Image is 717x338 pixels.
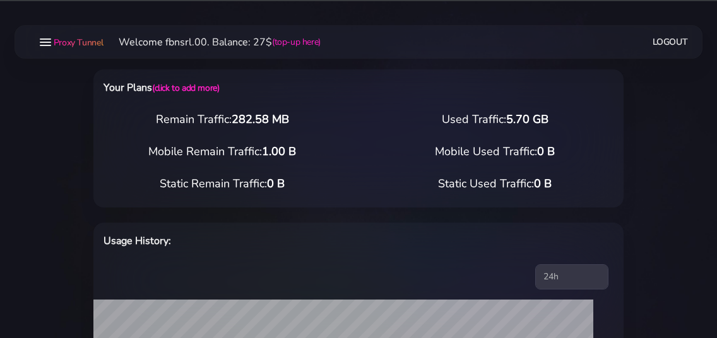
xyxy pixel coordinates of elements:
h6: Usage History: [104,233,394,249]
div: Mobile Used Traffic: [358,143,631,160]
span: 1.00 B [262,144,296,159]
span: 282.58 MB [232,112,289,127]
div: Mobile Remain Traffic: [86,143,358,160]
div: Static Used Traffic: [358,175,631,192]
iframe: Webchat Widget [656,277,701,322]
a: (top-up here) [272,35,321,49]
span: 0 B [537,144,555,159]
a: (click to add more) [152,82,219,94]
div: Static Remain Traffic: [86,175,358,192]
div: Remain Traffic: [86,111,358,128]
span: Proxy Tunnel [54,37,104,49]
a: Logout [653,30,688,54]
a: Proxy Tunnel [51,32,104,52]
span: 0 B [267,176,285,191]
span: 5.70 GB [506,112,548,127]
span: 0 B [534,176,552,191]
div: Used Traffic: [358,111,631,128]
li: Welcome fbnsrl.00. Balance: 27$ [104,35,321,50]
h6: Your Plans [104,79,394,96]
